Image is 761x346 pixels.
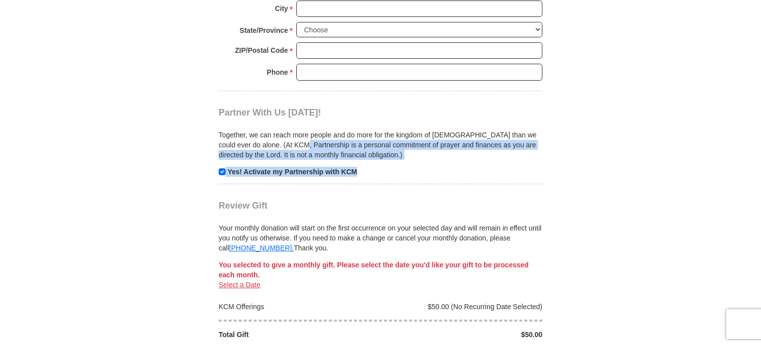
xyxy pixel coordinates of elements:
[219,201,267,211] span: Review Gift
[219,281,260,289] a: Select a Date
[229,244,294,252] a: [PHONE_NUMBER].
[235,43,288,57] strong: ZIP/Postal Code
[267,65,288,79] strong: Phone
[219,130,542,160] p: Together, we can reach more people and do more for the kingdom of [DEMOGRAPHIC_DATA] than we coul...
[380,330,548,340] div: $50.00
[275,1,288,15] strong: City
[219,108,321,117] span: Partner With Us [DATE]!
[240,23,288,37] strong: State/Province
[219,211,542,253] div: Your monthly donation will start on the first occurrence on your selected day and will remain in ...
[219,261,528,279] span: You selected to give a monthly gift. Please select the date you'd like your gift to be processed ...
[428,303,542,311] span: $50.00 (No Recurring Date Selected)
[214,302,381,312] div: KCM Offerings
[214,330,381,340] div: Total Gift
[228,168,357,176] strong: Yes! Activate my Partnership with KCM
